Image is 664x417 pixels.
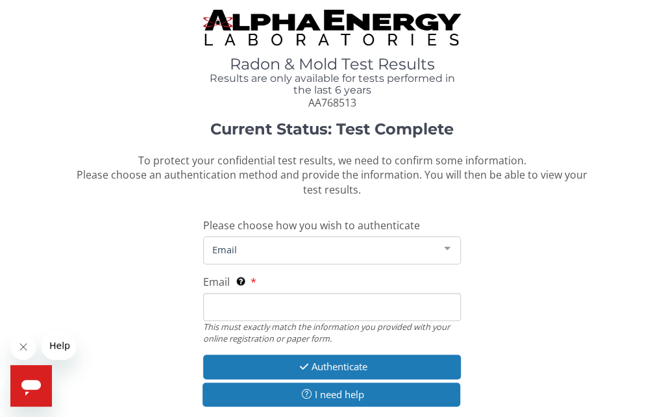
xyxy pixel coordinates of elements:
[10,365,52,407] iframe: Button to launch messaging window
[308,95,356,110] span: AA768513
[203,56,461,73] h1: Radon & Mold Test Results
[77,153,587,197] span: To protect your confidential test results, we need to confirm some information. Please choose an ...
[203,383,460,407] button: I need help
[203,355,461,379] button: Authenticate
[203,10,461,45] img: TightCrop.jpg
[10,334,36,360] iframe: Close message
[209,242,434,257] span: Email
[203,275,230,289] span: Email
[210,120,454,138] strong: Current Status: Test Complete
[203,321,461,345] div: This must exactly match the information you provided with your online registration or paper form.
[203,218,420,233] span: Please choose how you wish to authenticate
[42,331,76,360] iframe: Message from company
[203,73,461,95] h4: Results are only available for tests performed in the last 6 years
